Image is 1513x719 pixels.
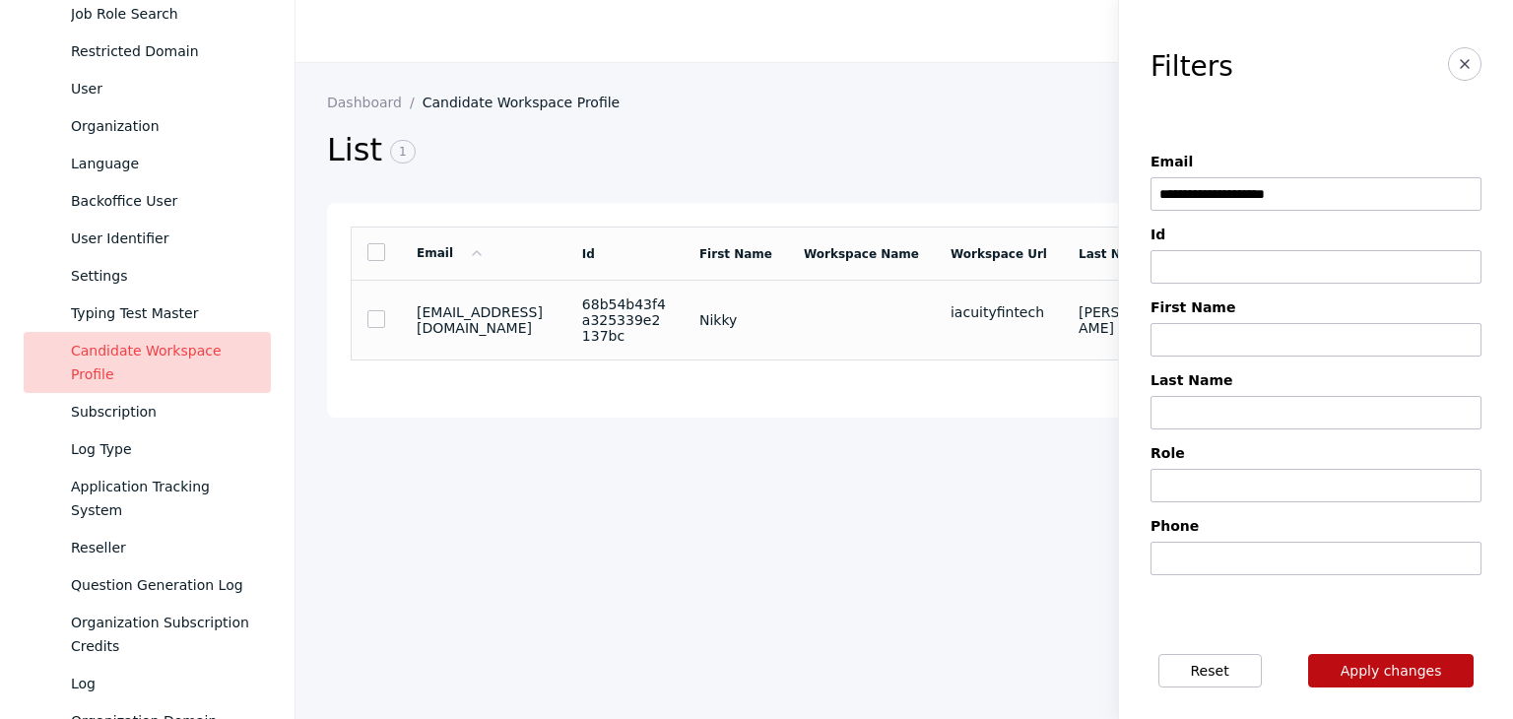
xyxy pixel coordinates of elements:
[1079,247,1150,261] a: Last Name
[24,182,271,220] a: Backoffice User
[71,339,255,386] div: Candidate Workspace Profile
[71,77,255,100] div: User
[417,246,485,260] a: Email
[24,145,271,182] a: Language
[1151,372,1481,388] label: Last Name
[71,189,255,213] div: Backoffice User
[327,130,1151,171] h2: List
[1151,299,1481,315] label: First Name
[788,228,935,281] td: Workspace Name
[71,672,255,695] div: Log
[951,304,1047,320] div: iacuityfintech
[582,247,595,261] a: Id
[71,611,255,658] div: Organization Subscription Credits
[24,604,271,665] a: Organization Subscription Credits
[24,566,271,604] a: Question Generation Log
[1151,154,1481,169] label: Email
[582,296,668,344] section: 68b54b43f4a325339e2137bc
[1151,445,1481,461] label: Role
[935,228,1063,281] td: Workspace Url
[24,529,271,566] a: Reseller
[1151,227,1481,242] label: Id
[24,70,271,107] a: User
[24,220,271,257] a: User Identifier
[24,665,271,702] a: Log
[71,475,255,522] div: Application Tracking System
[71,400,255,424] div: Subscription
[24,430,271,468] a: Log Type
[71,264,255,288] div: Settings
[390,140,416,163] span: 1
[423,95,636,110] a: Candidate Workspace Profile
[24,107,271,145] a: Organization
[24,33,271,70] a: Restricted Domain
[24,257,271,294] a: Settings
[1308,654,1475,687] button: Apply changes
[417,304,551,336] section: [EMAIL_ADDRESS][DOMAIN_NAME]
[24,332,271,393] a: Candidate Workspace Profile
[71,573,255,597] div: Question Generation Log
[327,95,423,110] a: Dashboard
[71,536,255,559] div: Reseller
[24,393,271,430] a: Subscription
[71,39,255,63] div: Restricted Domain
[1079,304,1166,336] section: [PERSON_NAME]
[699,247,772,261] a: First Name
[1158,654,1262,687] button: Reset
[699,312,772,328] section: Nikky
[24,294,271,332] a: Typing Test Master
[24,468,271,529] a: Application Tracking System
[1151,518,1481,534] label: Phone
[71,301,255,325] div: Typing Test Master
[1151,51,1233,83] h3: Filters
[71,114,255,138] div: Organization
[71,227,255,250] div: User Identifier
[71,152,255,175] div: Language
[71,2,255,26] div: Job Role Search
[71,437,255,461] div: Log Type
